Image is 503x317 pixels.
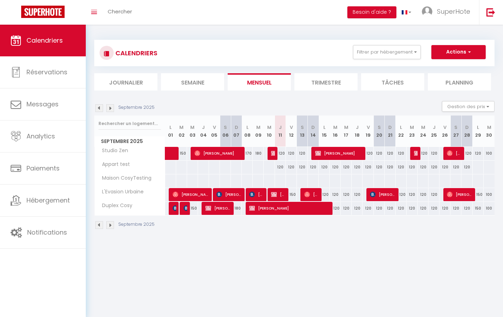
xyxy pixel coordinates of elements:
div: 100 [484,188,495,201]
abbr: J [356,124,359,131]
div: 120 [461,202,472,215]
span: [PERSON_NAME] [447,188,472,201]
div: 120 [418,161,429,174]
span: Appart test [96,161,132,168]
p: Septembre 2025 [118,221,155,228]
th: 03 [187,116,198,147]
div: 150 [473,188,484,201]
abbr: J [433,124,436,131]
div: 120 [319,188,330,201]
li: Planning [428,73,491,91]
div: 120 [330,188,341,201]
span: Maison CosyTesting [96,174,153,182]
span: [PERSON_NAME] [271,188,286,201]
li: Mensuel [228,73,291,91]
div: 120 [407,161,418,174]
div: 120 [385,161,396,174]
div: 120 [407,188,418,201]
abbr: S [378,124,381,131]
p: Septembre 2025 [118,104,155,111]
abbr: M [333,124,337,131]
span: [PERSON_NAME] [249,188,264,201]
div: 120 [418,202,429,215]
div: 100 [484,147,495,160]
button: Ouvrir le widget de chat LiveChat [6,3,27,24]
abbr: D [235,124,238,131]
div: 120 [396,147,407,160]
div: 120 [363,202,373,215]
span: SuperHote [437,7,470,16]
div: 120 [450,161,461,174]
th: 13 [297,116,308,147]
span: Réservations [26,68,67,76]
abbr: J [279,124,282,131]
th: 12 [286,116,297,147]
abbr: M [421,124,425,131]
span: Analytics [26,132,55,141]
div: 120 [429,188,439,201]
th: 14 [308,116,319,147]
div: 100 [484,202,495,215]
div: 120 [352,161,363,174]
abbr: M [344,124,348,131]
img: logout [486,8,495,17]
li: Tâches [361,73,424,91]
div: 170 [242,147,253,160]
button: Actions [431,45,486,59]
div: 150 [286,188,297,201]
span: [PERSON_NAME] [447,147,461,160]
div: 120 [374,147,385,160]
th: 11 [275,116,286,147]
th: 20 [374,116,385,147]
th: 28 [461,116,472,147]
button: Besoin d'aide ? [347,6,396,18]
abbr: V [213,124,216,131]
abbr: D [465,124,469,131]
span: [PERSON_NAME] [370,188,395,201]
abbr: M [410,124,414,131]
abbr: S [224,124,227,131]
span: Calendriers [26,36,63,45]
th: 27 [450,116,461,147]
th: 02 [176,116,187,147]
span: Notifications [27,228,67,237]
img: Super Booking [21,6,65,18]
div: 120 [439,161,450,174]
div: 120 [429,147,439,160]
abbr: V [367,124,370,131]
abbr: L [477,124,479,131]
th: 26 [439,116,450,147]
div: 120 [330,161,341,174]
span: Messages [26,100,59,108]
span: [PERSON_NAME] [173,188,209,201]
span: [PERSON_NAME] [216,188,242,201]
div: 120 [385,147,396,160]
abbr: M [256,124,261,131]
th: 07 [231,116,242,147]
input: Rechercher un logement... [98,117,161,130]
span: [PERSON_NAME] [PERSON_NAME] [414,147,418,160]
span: L'Evasion Urbaine [96,188,145,196]
th: 08 [242,116,253,147]
div: 120 [297,147,308,160]
span: Paiements [26,164,60,173]
span: [PERSON_NAME] [184,201,187,215]
th: 19 [363,116,373,147]
div: 120 [341,161,352,174]
div: 120 [319,161,330,174]
div: 120 [352,202,363,215]
div: 150 [473,202,484,215]
div: 120 [341,188,352,201]
abbr: V [290,124,293,131]
div: 120 [461,147,472,160]
div: 120 [407,202,418,215]
li: Semaine [161,73,224,91]
button: Filtrer par hébergement [353,45,421,59]
span: Studio Zen [96,147,130,155]
th: 10 [264,116,275,147]
th: 18 [352,116,363,147]
div: 120 [286,161,297,174]
th: 01 [165,116,176,147]
div: 120 [396,188,407,201]
img: ... [422,6,432,17]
